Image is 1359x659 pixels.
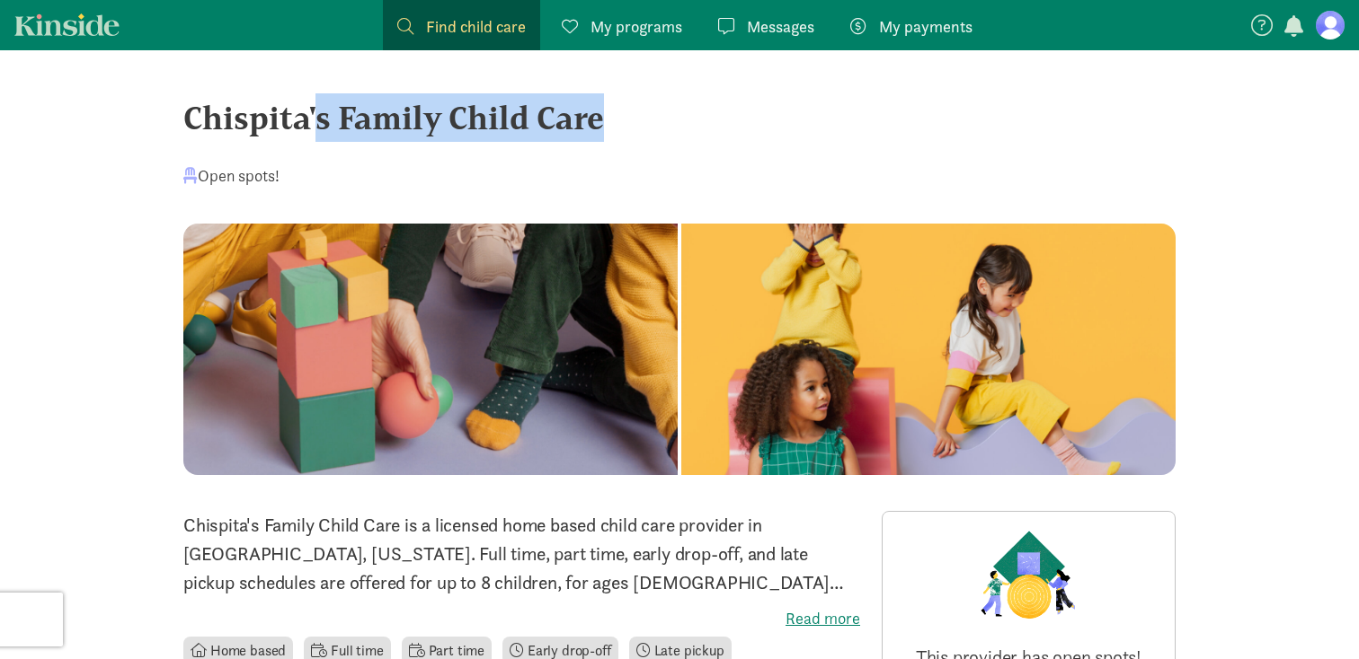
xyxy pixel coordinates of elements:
[183,163,280,188] div: Open spots!
[14,13,120,36] a: Kinside
[426,14,526,39] span: Find child care
[747,14,814,39] span: Messages
[183,93,1176,142] div: Chispita's Family Child Care
[976,526,1080,623] img: Provider logo
[591,14,682,39] span: My programs
[183,608,860,629] label: Read more
[183,511,860,597] p: Chispita's Family Child Care is a licensed home based child care provider in [GEOGRAPHIC_DATA], [...
[879,14,973,39] span: My payments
